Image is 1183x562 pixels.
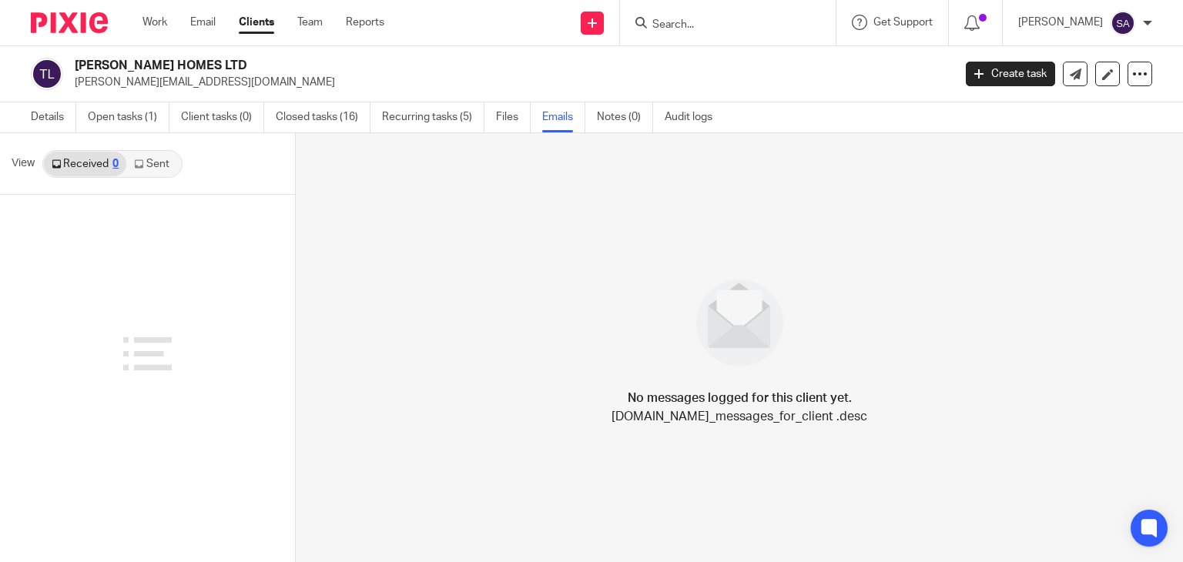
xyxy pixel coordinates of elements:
a: Closed tasks (16) [276,102,370,132]
a: Received0 [44,152,126,176]
a: Recurring tasks (5) [382,102,484,132]
h4: No messages logged for this client yet. [628,389,852,407]
a: Client tasks (0) [181,102,264,132]
img: image [686,269,793,376]
input: Search [651,18,789,32]
a: Notes (0) [597,102,653,132]
p: [DOMAIN_NAME]_messages_for_client .desc [612,407,867,426]
span: View [12,156,35,172]
a: Team [297,15,323,30]
a: Audit logs [665,102,724,132]
a: Clients [239,15,274,30]
img: svg%3E [1111,11,1135,35]
a: Reports [346,15,384,30]
span: Get Support [873,17,933,28]
a: Details [31,102,76,132]
img: Pixie [31,12,108,33]
p: [PERSON_NAME][EMAIL_ADDRESS][DOMAIN_NAME] [75,75,943,90]
a: Sent [126,152,180,176]
div: 0 [112,159,119,169]
img: svg%3E [31,58,63,90]
a: Email [190,15,216,30]
a: Files [496,102,531,132]
a: Create task [966,62,1055,86]
p: [PERSON_NAME] [1018,15,1103,30]
h2: [PERSON_NAME] HOMES LTD [75,58,769,74]
a: Emails [542,102,585,132]
a: Work [142,15,167,30]
a: Open tasks (1) [88,102,169,132]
